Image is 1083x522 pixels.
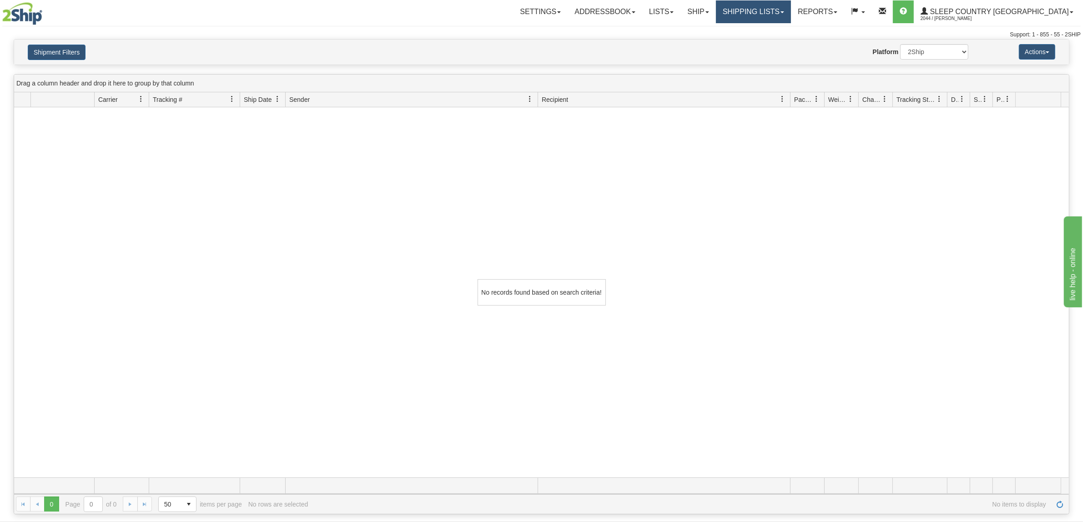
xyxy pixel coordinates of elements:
[153,95,182,104] span: Tracking #
[775,91,790,107] a: Recipient filter column settings
[873,47,899,56] label: Platform
[1000,91,1015,107] a: Pickup Status filter column settings
[158,497,242,512] span: items per page
[1053,497,1067,511] a: Refresh
[181,497,196,512] span: select
[794,95,813,104] span: Packages
[1062,215,1082,307] iframe: chat widget
[478,279,606,306] div: No records found based on search criteria!
[248,501,308,508] div: No rows are selected
[133,91,149,107] a: Carrier filter column settings
[164,500,176,509] span: 50
[809,91,824,107] a: Packages filter column settings
[542,95,568,104] span: Recipient
[642,0,680,23] a: Lists
[974,95,982,104] span: Shipment Issues
[244,95,272,104] span: Ship Date
[7,5,84,16] div: live help - online
[513,0,568,23] a: Settings
[921,14,989,23] span: 2044 / [PERSON_NAME]
[932,91,947,107] a: Tracking Status filter column settings
[791,0,844,23] a: Reports
[28,45,86,60] button: Shipment Filters
[951,95,959,104] span: Delivery Status
[14,75,1069,92] div: grid grouping header
[1019,44,1055,60] button: Actions
[716,0,791,23] a: Shipping lists
[954,91,970,107] a: Delivery Status filter column settings
[314,501,1046,508] span: No items to display
[98,95,118,104] span: Carrier
[914,0,1080,23] a: Sleep Country [GEOGRAPHIC_DATA] 2044 / [PERSON_NAME]
[224,91,240,107] a: Tracking # filter column settings
[2,2,42,25] img: logo2044.jpg
[928,8,1069,15] span: Sleep Country [GEOGRAPHIC_DATA]
[522,91,538,107] a: Sender filter column settings
[2,31,1081,39] div: Support: 1 - 855 - 55 - 2SHIP
[65,497,117,512] span: Page of 0
[270,91,285,107] a: Ship Date filter column settings
[843,91,858,107] a: Weight filter column settings
[828,95,847,104] span: Weight
[44,497,59,511] span: Page 0
[289,95,310,104] span: Sender
[977,91,992,107] a: Shipment Issues filter column settings
[997,95,1004,104] span: Pickup Status
[158,497,196,512] span: Page sizes drop down
[568,0,642,23] a: Addressbook
[897,95,936,104] span: Tracking Status
[877,91,892,107] a: Charge filter column settings
[680,0,715,23] a: Ship
[862,95,882,104] span: Charge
